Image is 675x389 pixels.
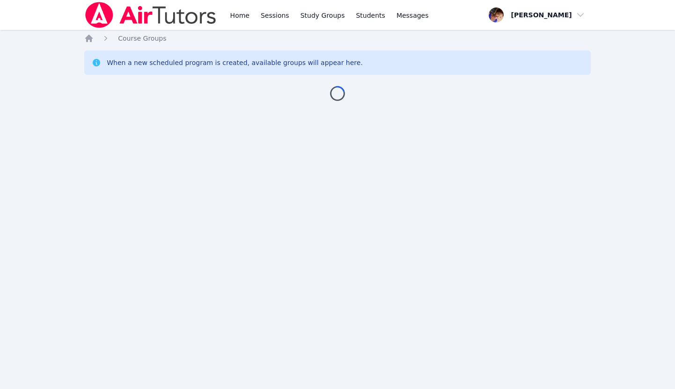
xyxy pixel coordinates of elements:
span: Course Groups [118,35,166,42]
a: Course Groups [118,34,166,43]
div: When a new scheduled program is created, available groups will appear here. [107,58,363,67]
nav: Breadcrumb [84,34,591,43]
img: Air Tutors [84,2,217,28]
span: Messages [396,11,429,20]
